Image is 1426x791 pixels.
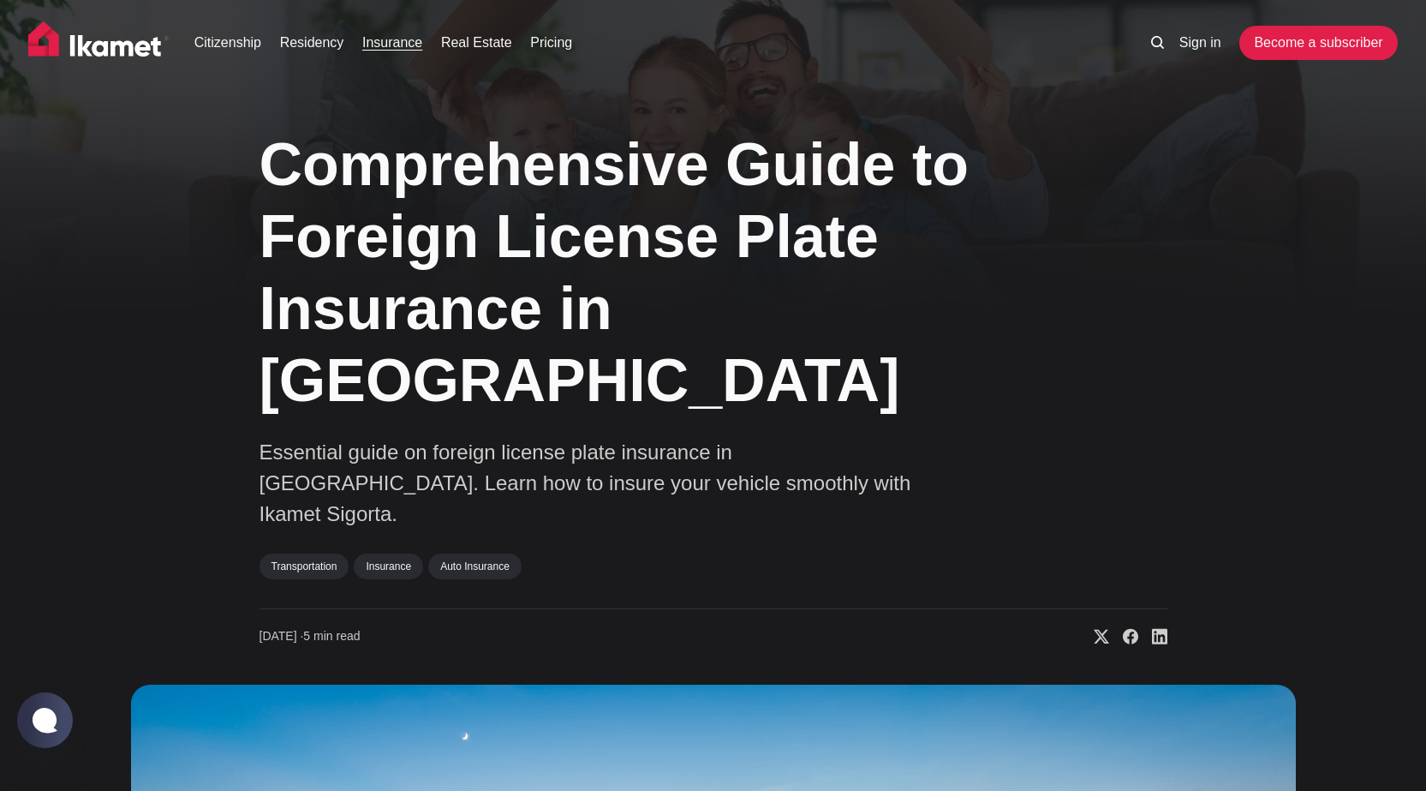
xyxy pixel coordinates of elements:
h1: Comprehensive Guide to Foreign License Plate Insurance in [GEOGRAPHIC_DATA] [260,129,996,416]
p: Essential guide on foreign license plate insurance in [GEOGRAPHIC_DATA]. Learn how to insure your... [260,437,945,530]
a: Become a subscriber [1239,26,1397,60]
a: Share on Facebook [1109,628,1138,645]
a: Real Estate [441,33,512,53]
a: Citizenship [194,33,261,53]
img: Ikamet home [28,21,169,64]
a: Transportation [260,554,349,579]
span: [DATE] ∙ [260,629,304,643]
a: Sign in [1179,33,1221,53]
a: Share on Linkedin [1138,628,1167,645]
a: Auto Insurance [428,554,522,579]
a: Share on X [1080,628,1109,645]
time: 5 min read [260,628,361,645]
a: Insurance [354,554,423,579]
a: Residency [280,33,344,53]
a: Insurance [362,33,422,53]
a: Pricing [530,33,572,53]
